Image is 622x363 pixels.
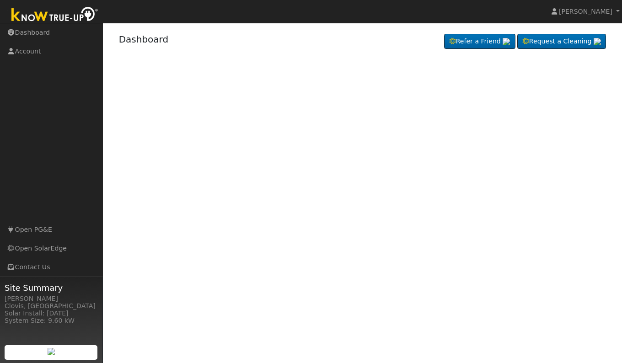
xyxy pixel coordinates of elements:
[5,301,98,311] div: Clovis, [GEOGRAPHIC_DATA]
[5,282,98,294] span: Site Summary
[594,38,601,45] img: retrieve
[517,34,606,49] a: Request a Cleaning
[559,8,612,15] span: [PERSON_NAME]
[5,309,98,318] div: Solar Install: [DATE]
[119,34,169,45] a: Dashboard
[444,34,515,49] a: Refer a Friend
[503,38,510,45] img: retrieve
[7,5,103,26] img: Know True-Up
[5,294,98,304] div: [PERSON_NAME]
[5,316,98,326] div: System Size: 9.60 kW
[48,348,55,355] img: retrieve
